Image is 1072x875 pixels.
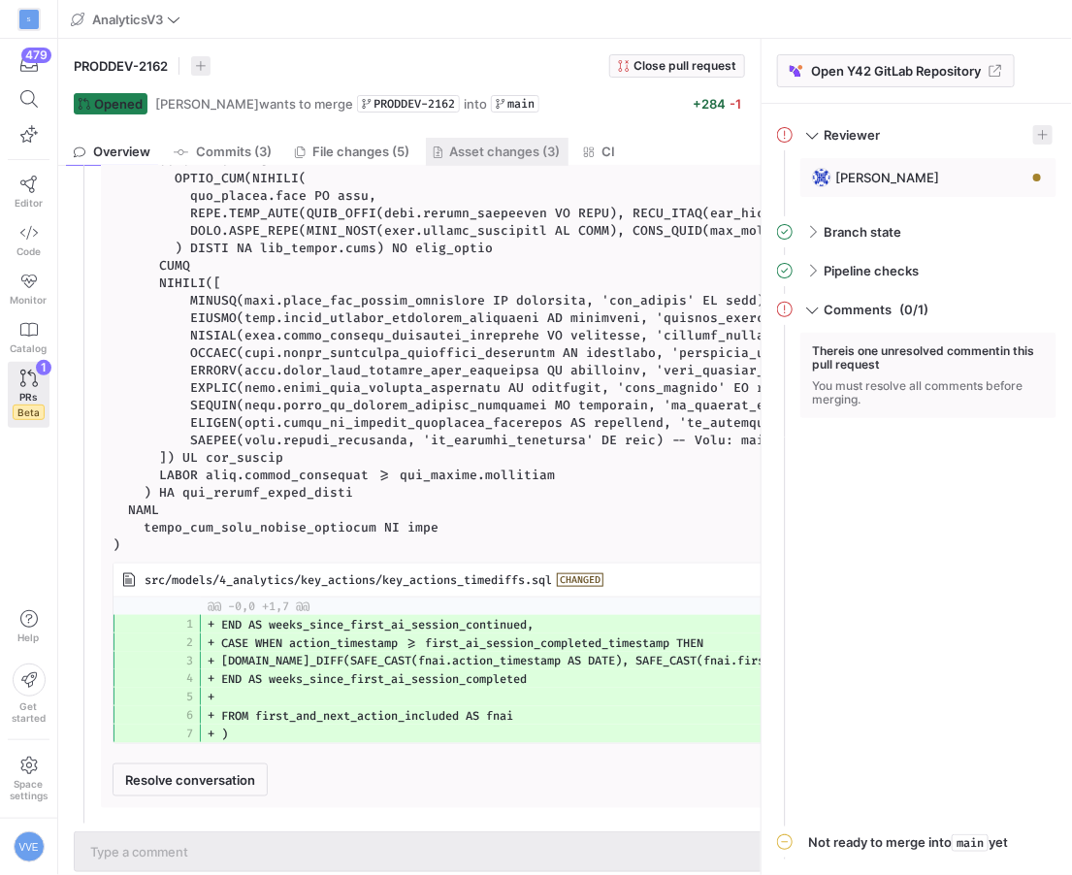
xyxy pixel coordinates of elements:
div: 7 [158,726,199,741]
div: 6 [158,707,199,723]
img: https://secure.gravatar.com/avatar/f6671cd2a05f07763c26b7c51498fb60cfaf2294cb7f5454d24a2f40f3e5ce... [812,168,831,187]
span: END AS weeks_since_first_ai_session_completed [221,671,970,687]
button: AnalyticsV3 [66,7,185,32]
span: Code [16,245,41,257]
div: 3 [158,653,199,668]
span: ) [221,727,970,742]
span: Get started [12,700,46,724]
div: S [19,10,39,29]
button: VVE [8,826,49,867]
a: PRODDEV-2162 [357,95,460,113]
mat-expansion-panel-header: Pipeline checks [777,255,1056,286]
span: main [507,97,535,111]
span: main [952,834,989,852]
a: Catalog [8,313,49,362]
span: PRODDEV-2162 [374,97,455,111]
a: Open Y42 GitLab Repository [777,54,1015,87]
span: FROM first_and_next_action_included AS fnai [221,708,970,724]
span: Branch state [824,224,901,240]
a: Monitor [8,265,49,313]
a: S [8,3,49,36]
div: Comments(0/1) [777,333,1056,437]
mat-expansion-panel-header: Comments(0/1) [777,294,1056,325]
span: + [208,616,214,632]
span: + [208,707,214,723]
div: You must resolve all comments before merging. [812,379,1045,406]
div: 2 [158,634,199,650]
span: END AS weeks_since_first_ai_session_continued, [221,617,970,632]
span: + [208,689,214,704]
div: 5 [158,689,199,704]
div: There in this pull request [812,344,1045,372]
div: @@ -0,0 +1,7 @@ [114,599,1050,614]
div: 1 [36,360,51,375]
span: + [208,670,214,686]
span: Opened [94,96,143,112]
span: src/models/4_analytics/key_actions/key_actions_timediffs.sql [145,572,552,588]
span: + [208,634,214,650]
button: 479 [8,47,49,81]
button: Resolve conversation [113,763,268,796]
span: CI [601,146,615,158]
span: (0/1) [899,302,928,317]
span: Asset changes (3) [450,146,561,158]
span: is one unresolved comment [845,343,1000,358]
span: File changes (5) [313,146,410,158]
div: Not ready to merge into yet [808,834,1008,852]
button: Getstarted [8,656,49,731]
div: 1 [158,616,199,632]
span: Commits (3) [196,146,272,158]
mat-expansion-panel-header: Not ready to merge intomainyet [777,826,1056,859]
span: + [208,726,214,741]
span: Overview [93,146,150,158]
a: Editor [8,168,49,216]
span: [PERSON_NAME] [155,96,259,112]
span: PRs [20,391,38,403]
span: Monitor [11,294,48,306]
span: Space settings [10,778,48,801]
span: wants to merge [155,96,353,112]
span: Help [16,632,41,643]
span: into [464,96,487,112]
div: 479 [21,48,51,63]
span: AnalyticsV3 [92,12,163,27]
a: Spacesettings [8,748,49,810]
a: main [491,95,539,113]
div: VVE [14,831,45,862]
span: [PERSON_NAME] [835,170,939,185]
mat-expansion-panel-header: Branch state [777,216,1056,247]
span: -1 [730,96,741,112]
span: CHANGED [557,573,603,587]
mat-expansion-panel-header: Reviewer [777,119,1056,150]
span: + [208,653,214,668]
span: Beta [13,405,45,420]
span: Open Y42 GitLab Repository [811,63,981,79]
span: Pipeline checks [824,263,919,278]
a: Code [8,216,49,265]
div: Reviewer [777,158,1056,216]
span: Resolve conversation [125,772,255,788]
span: Comments [824,302,892,317]
span: Reviewer [824,127,880,143]
div: 4 [158,670,199,686]
button: Help [8,601,49,652]
span: [DOMAIN_NAME]_DIFF(SAFE_CAST(fnai.action_timestamp AS DATE), SAFE_CAST(fnai.first_ai_session_comp... [221,653,970,668]
span: Catalog [11,342,48,354]
span: CASE WHEN action_timestamp >= first_ai_session_completed_timestamp THEN [221,635,970,651]
span: +284 [693,96,726,112]
a: PRsBeta1 [8,362,49,428]
span: Close pull request [633,59,736,73]
button: Close pull request [609,54,745,78]
span: PRODDEV-2162 [74,58,168,74]
span: Editor [15,197,43,209]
